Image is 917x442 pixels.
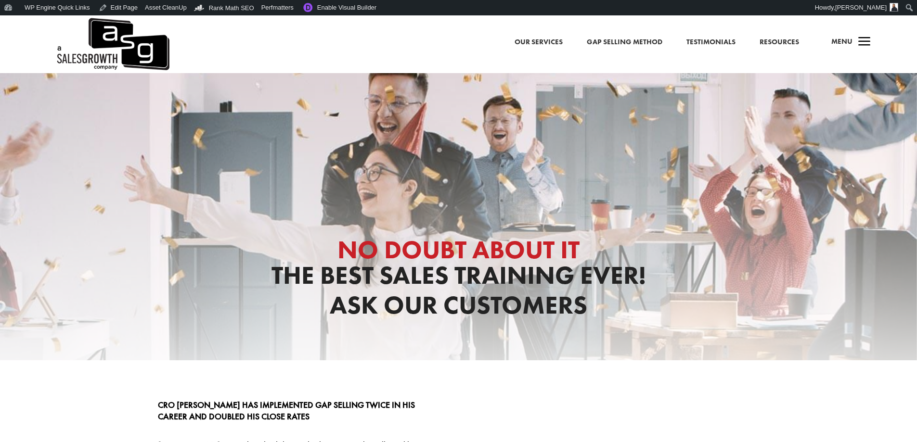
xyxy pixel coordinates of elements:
a: Gap Selling Method [587,36,662,49]
span: a [855,33,874,52]
span: Rank Math SEO [209,4,254,12]
span: No Doubt About It [337,233,580,266]
p: CRO [PERSON_NAME] has implemented Gap Selling TWICE in his Career and doubled his close rates [158,399,442,422]
img: ASG Co. Logo [55,15,169,73]
a: Testimonials [686,36,736,49]
h1: The Best Sales Training Ever! [175,237,742,293]
h1: Ask Our Customers [175,292,742,323]
span: [PERSON_NAME] [835,4,887,11]
span: Menu [831,37,852,46]
a: Resources [760,36,799,49]
a: A Sales Growth Company Logo [55,15,169,73]
a: Our Services [515,36,563,49]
